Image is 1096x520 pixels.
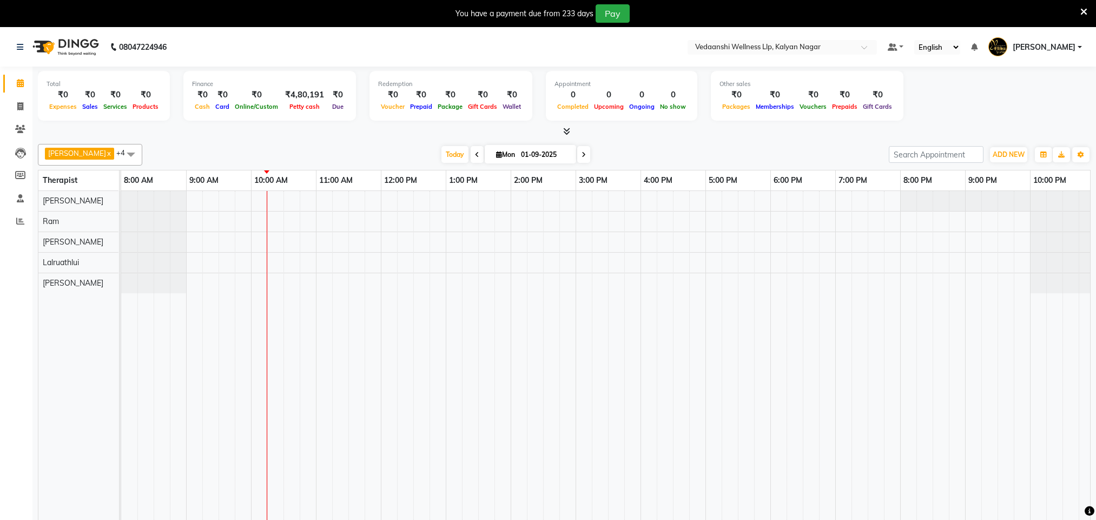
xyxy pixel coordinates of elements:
[500,89,524,101] div: ₹0
[213,89,232,101] div: ₹0
[753,103,797,110] span: Memberships
[706,173,740,188] a: 5:00 PM
[435,89,465,101] div: ₹0
[328,89,347,101] div: ₹0
[465,89,500,101] div: ₹0
[106,149,111,157] a: x
[493,150,518,159] span: Mon
[47,89,80,101] div: ₹0
[641,173,675,188] a: 4:00 PM
[500,103,524,110] span: Wallet
[829,89,860,101] div: ₹0
[554,89,591,101] div: 0
[43,258,79,267] span: Lalruathlui
[441,146,468,163] span: Today
[281,89,328,101] div: ₹4,80,191
[719,89,753,101] div: ₹0
[988,37,1007,56] img: Ashik
[378,80,524,89] div: Redemption
[596,4,630,23] button: Pay
[591,89,626,101] div: 0
[860,89,895,101] div: ₹0
[719,80,895,89] div: Other sales
[252,173,290,188] a: 10:00 AM
[626,89,657,101] div: 0
[990,147,1027,162] button: ADD NEW
[435,103,465,110] span: Package
[626,103,657,110] span: Ongoing
[465,103,500,110] span: Gift Cards
[378,103,407,110] span: Voucher
[47,80,161,89] div: Total
[554,103,591,110] span: Completed
[771,173,805,188] a: 6:00 PM
[43,278,103,288] span: [PERSON_NAME]
[43,175,77,185] span: Therapist
[116,148,133,157] span: +4
[591,103,626,110] span: Upcoming
[797,103,829,110] span: Vouchers
[518,147,572,163] input: 2025-09-01
[213,103,232,110] span: Card
[192,103,213,110] span: Cash
[966,173,1000,188] a: 9:00 PM
[797,89,829,101] div: ₹0
[28,32,102,62] img: logo
[993,150,1025,159] span: ADD NEW
[836,173,870,188] a: 7:00 PM
[101,103,130,110] span: Services
[121,173,156,188] a: 8:00 AM
[455,8,593,19] div: You have a payment due from 233 days
[657,103,689,110] span: No show
[381,173,420,188] a: 12:00 PM
[43,196,103,206] span: [PERSON_NAME]
[901,173,935,188] a: 8:00 PM
[554,80,689,89] div: Appointment
[130,89,161,101] div: ₹0
[719,103,753,110] span: Packages
[511,173,545,188] a: 2:00 PM
[576,173,610,188] a: 3:00 PM
[1031,173,1069,188] a: 10:00 PM
[192,89,213,101] div: ₹0
[47,103,80,110] span: Expenses
[329,103,346,110] span: Due
[187,173,221,188] a: 9:00 AM
[446,173,480,188] a: 1:00 PM
[316,173,355,188] a: 11:00 AM
[119,32,167,62] b: 08047224946
[1013,42,1075,53] span: [PERSON_NAME]
[829,103,860,110] span: Prepaids
[43,237,103,247] span: [PERSON_NAME]
[657,89,689,101] div: 0
[753,89,797,101] div: ₹0
[232,89,281,101] div: ₹0
[43,216,59,226] span: Ram
[192,80,347,89] div: Finance
[889,146,983,163] input: Search Appointment
[80,103,101,110] span: Sales
[287,103,322,110] span: Petty cash
[407,103,435,110] span: Prepaid
[130,103,161,110] span: Products
[232,103,281,110] span: Online/Custom
[378,89,407,101] div: ₹0
[48,149,106,157] span: [PERSON_NAME]
[860,103,895,110] span: Gift Cards
[407,89,435,101] div: ₹0
[101,89,130,101] div: ₹0
[80,89,101,101] div: ₹0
